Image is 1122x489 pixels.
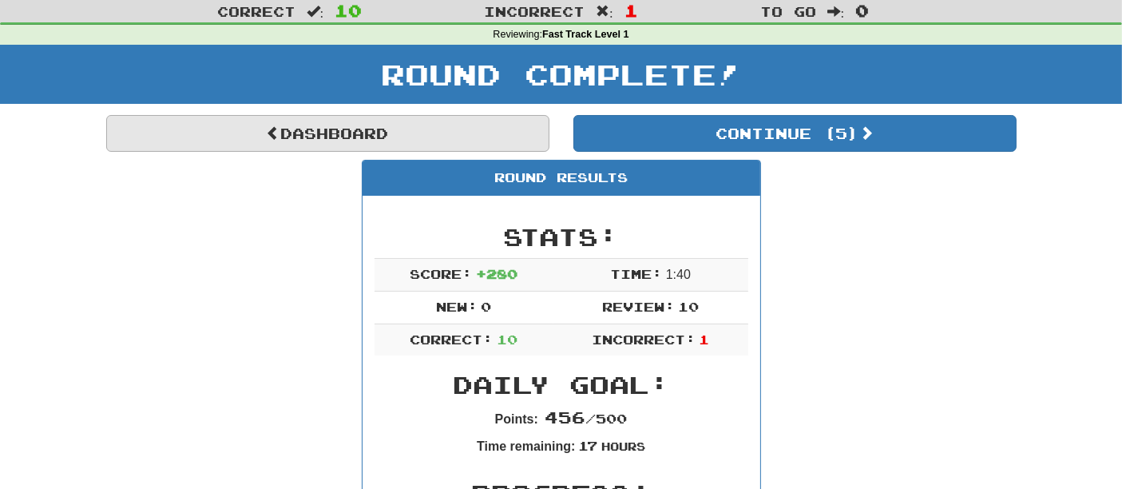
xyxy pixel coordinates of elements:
[410,266,472,281] span: Score:
[666,268,691,281] span: 1 : 40
[760,3,816,19] span: To go
[545,411,627,426] span: / 500
[624,1,638,20] span: 1
[476,266,517,281] span: + 280
[497,332,517,347] span: 10
[436,299,478,314] span: New:
[484,3,585,19] span: Incorrect
[6,58,1116,90] h1: Round Complete!
[545,407,585,427] span: 456
[307,5,324,18] span: :
[601,439,645,453] small: Hours
[217,3,295,19] span: Correct
[602,299,675,314] span: Review:
[375,224,748,250] h2: Stats:
[477,439,575,453] strong: Time remaining:
[573,115,1017,152] button: Continue (5)
[375,372,748,398] h2: Daily Goal:
[678,299,699,314] span: 10
[363,161,760,196] div: Round Results
[481,299,491,314] span: 0
[610,266,662,281] span: Time:
[855,1,869,20] span: 0
[542,29,629,40] strong: Fast Track Level 1
[410,332,493,347] span: Correct:
[699,332,709,347] span: 1
[335,1,362,20] span: 10
[578,438,597,453] span: 17
[592,332,696,347] span: Incorrect:
[106,115,549,152] a: Dashboard
[495,412,538,426] strong: Points:
[827,5,845,18] span: :
[596,5,613,18] span: :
